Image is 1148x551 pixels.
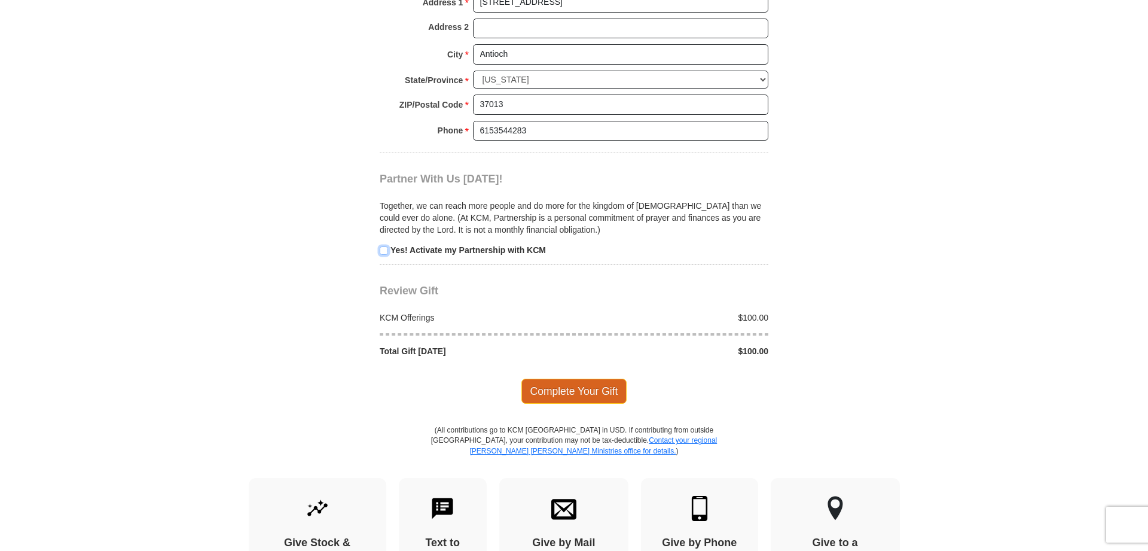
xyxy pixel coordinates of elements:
strong: ZIP/Postal Code [399,96,463,113]
span: Partner With Us [DATE]! [380,173,503,185]
p: Together, we can reach more people and do more for the kingdom of [DEMOGRAPHIC_DATA] than we coul... [380,200,768,236]
img: envelope.svg [551,496,576,521]
h4: Give by Mail [520,537,607,550]
img: give-by-stock.svg [305,496,330,521]
strong: Yes! Activate my Partnership with KCM [390,245,546,255]
a: Contact your regional [PERSON_NAME] [PERSON_NAME] Ministries office for details. [469,436,717,455]
strong: City [447,46,463,63]
img: mobile.svg [687,496,712,521]
span: Review Gift [380,285,438,297]
strong: Address 2 [428,19,469,35]
strong: Phone [438,122,463,139]
p: (All contributions go to KCM [GEOGRAPHIC_DATA] in USD. If contributing from outside [GEOGRAPHIC_D... [430,425,717,477]
div: Total Gift [DATE] [374,345,575,357]
div: $100.00 [574,345,775,357]
div: $100.00 [574,312,775,324]
img: other-region [827,496,844,521]
h4: Give by Phone [662,537,737,550]
img: text-to-give.svg [430,496,455,521]
div: KCM Offerings [374,312,575,324]
strong: State/Province [405,72,463,89]
span: Complete Your Gift [521,379,627,404]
